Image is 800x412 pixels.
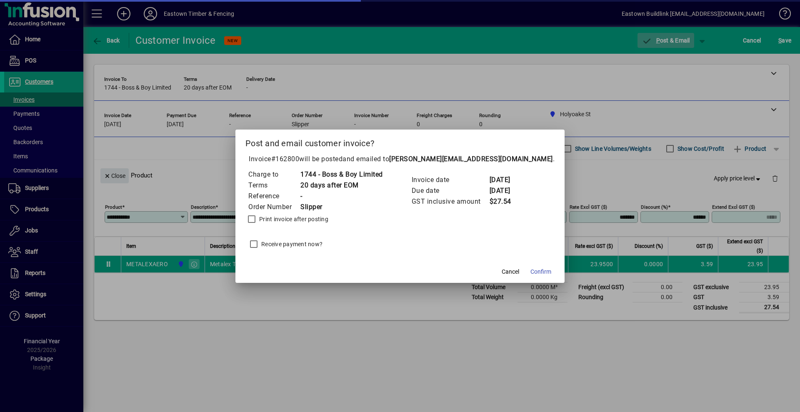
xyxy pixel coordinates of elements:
td: Invoice date [411,175,489,185]
td: [DATE] [489,175,522,185]
span: #162800 [271,155,300,163]
td: Order Number [248,202,300,212]
td: Reference [248,191,300,202]
td: - [300,191,383,202]
button: Cancel [497,265,524,280]
p: Invoice will be posted . [245,154,555,164]
td: $27.54 [489,196,522,207]
label: Receive payment now? [260,240,322,248]
span: Cancel [502,267,519,276]
label: Print invoice after posting [257,215,328,223]
b: [PERSON_NAME][EMAIL_ADDRESS][DOMAIN_NAME] [389,155,553,163]
td: [DATE] [489,185,522,196]
span: and emailed to [342,155,553,163]
td: 20 days after EOM [300,180,383,191]
h2: Post and email customer invoice? [235,130,565,154]
td: Due date [411,185,489,196]
td: Slipper [300,202,383,212]
td: 1744 - Boss & Boy Limited [300,169,383,180]
button: Confirm [527,265,555,280]
td: Charge to [248,169,300,180]
td: Terms [248,180,300,191]
span: Confirm [530,267,551,276]
td: GST inclusive amount [411,196,489,207]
